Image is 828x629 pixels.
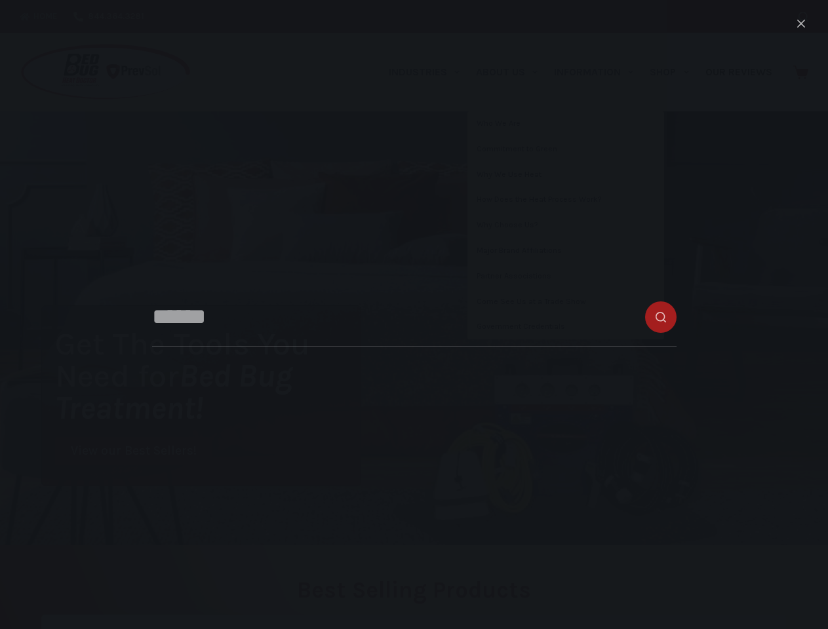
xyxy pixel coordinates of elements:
a: Government Credentials [467,314,664,339]
span: View our Best Sellers! [71,445,197,457]
a: How Does the Heat Process Work? [467,187,664,212]
a: Why Choose Us? [467,213,664,238]
a: Partner Associations [467,264,664,289]
a: View our Best Sellers! [55,437,212,465]
a: Who We Are [467,111,664,136]
a: Information [546,33,642,111]
a: Come See Us at a Trade Show [467,290,664,314]
a: Major Brand Affiliations [467,238,664,263]
a: Our Reviews [697,33,780,111]
i: Bed Bug Treatment! [55,357,292,427]
h2: Best Selling Products [41,579,787,601]
img: Prevsol/Bed Bug Heat Doctor [20,43,191,102]
a: Industries [380,33,467,111]
a: Why We Use Heat [467,162,664,187]
a: Shop [642,33,697,111]
button: Open LiveChat chat widget [10,5,50,45]
nav: Primary [380,33,780,111]
button: Search [798,12,808,22]
h1: Get The Tools You Need for [55,328,361,424]
a: About Us [467,33,545,111]
a: Commitment to Green [467,137,664,162]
